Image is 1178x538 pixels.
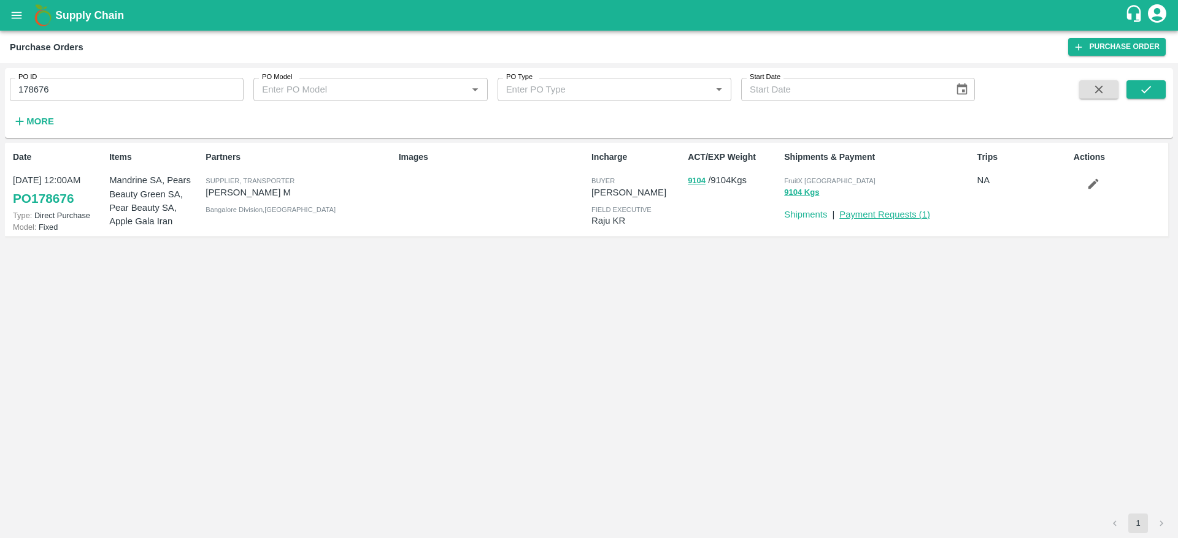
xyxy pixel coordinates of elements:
strong: More [26,116,54,126]
img: logo [31,3,55,28]
div: account of current user [1146,2,1168,28]
span: field executive [591,206,652,213]
p: [DATE] 12:00AM [13,173,104,187]
nav: pagination navigation [1103,513,1173,533]
span: Type: [13,211,32,220]
p: Actions [1074,151,1165,164]
p: NA [977,173,1069,187]
p: [PERSON_NAME] M [206,186,393,199]
p: Fixed [13,221,104,233]
a: Supply Chain [55,7,1125,24]
button: More [10,111,57,132]
p: Shipments & Payment [784,151,972,164]
button: Open [467,81,483,97]
a: Payment Requests (1) [839,210,930,219]
a: Purchase Order [1068,38,1166,56]
span: Model: [13,222,36,232]
button: 9104 Kgs [784,186,819,200]
p: Incharge [591,151,683,164]
b: Supply Chain [55,9,124,21]
span: Supplier, Transporter [206,177,294,184]
button: Open [711,81,727,97]
span: buyer [591,177,615,184]
input: Start Date [741,78,945,101]
label: Start Date [750,72,780,82]
label: PO ID [18,72,37,82]
button: open drawer [2,1,31,29]
label: PO Type [506,72,533,82]
p: Date [13,151,104,164]
a: Shipments [784,210,827,219]
p: Images [399,151,587,164]
div: customer-support [1125,4,1146,26]
input: Enter PO ID [10,78,244,101]
p: ACT/EXP Weight [688,151,779,164]
div: | [827,203,834,221]
p: Mandrine SA, Pears Beauty Green SA, Pear Beauty SA, Apple Gala Iran [109,173,201,228]
button: 9104 [688,174,706,188]
div: Purchase Orders [10,39,83,55]
p: Partners [206,151,393,164]
span: FruitX [GEOGRAPHIC_DATA] [784,177,876,184]
p: Direct Purchase [13,210,104,221]
p: Trips [977,151,1069,164]
input: Enter PO Type [501,81,691,97]
p: / 9104 Kgs [688,173,779,188]
p: Raju KR [591,214,683,227]
span: Bangalore Division , [GEOGRAPHIC_DATA] [206,206,336,213]
p: [PERSON_NAME] [591,186,683,199]
input: Enter PO Model [257,81,447,97]
a: PO178676 [13,188,74,210]
label: PO Model [262,72,293,82]
button: Choose date [950,78,974,101]
p: Items [109,151,201,164]
button: page 1 [1128,513,1148,533]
